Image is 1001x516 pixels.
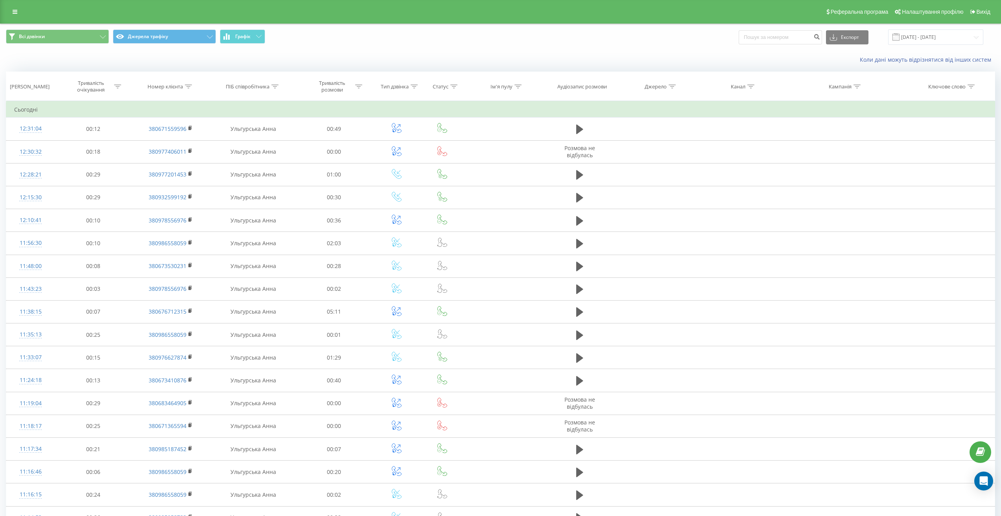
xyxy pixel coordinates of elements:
[55,140,131,163] td: 00:18
[149,354,186,361] a: 380976627874
[55,483,131,506] td: 00:24
[826,30,868,44] button: Експорт
[731,83,745,90] div: Канал
[149,308,186,315] a: 380676712315
[210,483,296,506] td: Ульгурська Анна
[14,441,47,457] div: 11:17:34
[14,144,47,160] div: 12:30:32
[14,281,47,297] div: 11:43:23
[860,56,995,63] a: Коли дані можуть відрізнятися вiд інших систем
[296,163,372,186] td: 01:00
[974,472,993,490] div: Open Intercom Messenger
[210,232,296,255] td: Ульгурська Анна
[55,392,131,415] td: 00:29
[433,83,448,90] div: Статус
[645,83,667,90] div: Джерело
[210,140,296,163] td: Ульгурська Анна
[210,346,296,369] td: Ульгурська Анна
[235,34,251,39] span: Графік
[14,235,47,251] div: 11:56:30
[564,396,595,410] span: Розмова не відбулась
[296,186,372,209] td: 00:30
[928,83,966,90] div: Ключове слово
[149,171,186,178] a: 380977201453
[381,83,409,90] div: Тип дзвінка
[55,232,131,255] td: 00:10
[55,186,131,209] td: 00:29
[55,369,131,392] td: 00:13
[149,331,186,338] a: 380986558059
[149,148,186,155] a: 380977406011
[149,193,186,201] a: 380932599192
[149,445,186,453] a: 380985187452
[14,373,47,388] div: 11:24:18
[14,350,47,365] div: 11:33:07
[55,209,131,232] td: 00:10
[55,163,131,186] td: 00:29
[210,323,296,346] td: Ульгурська Анна
[831,9,889,15] span: Реферальна програма
[149,262,186,270] a: 380673530231
[113,29,216,44] button: Джерела трафіку
[14,487,47,502] div: 11:16:15
[564,419,595,433] span: Розмова не відбулась
[902,9,963,15] span: Налаштування профілю
[296,346,372,369] td: 01:29
[10,83,50,90] div: [PERSON_NAME]
[296,277,372,300] td: 00:02
[296,438,372,461] td: 00:07
[296,483,372,506] td: 00:02
[147,83,183,90] div: Номер клієнта
[210,277,296,300] td: Ульгурська Анна
[210,392,296,415] td: Ульгурська Анна
[55,300,131,323] td: 00:07
[210,369,296,392] td: Ульгурська Анна
[210,255,296,277] td: Ульгурська Анна
[210,300,296,323] td: Ульгурська Анна
[6,29,109,44] button: Всі дзвінки
[14,464,47,479] div: 11:16:46
[557,83,607,90] div: Аудіозапис розмови
[311,80,353,93] div: Тривалість розмови
[739,30,822,44] input: Пошук за номером
[829,83,852,90] div: Кампанія
[564,144,595,159] span: Розмова не відбулась
[210,118,296,140] td: Ульгурська Анна
[296,323,372,346] td: 00:01
[149,125,186,132] a: 380671559596
[296,232,372,255] td: 02:03
[490,83,512,90] div: Ім'я пулу
[14,396,47,411] div: 11:19:04
[296,415,372,437] td: 00:00
[296,461,372,483] td: 00:20
[55,323,131,346] td: 00:25
[210,438,296,461] td: Ульгурська Анна
[14,121,47,136] div: 12:31:04
[14,213,47,228] div: 12:10:41
[55,415,131,437] td: 00:25
[296,369,372,392] td: 00:40
[14,167,47,182] div: 12:28:21
[210,163,296,186] td: Ульгурська Анна
[14,259,47,274] div: 11:48:00
[149,399,186,407] a: 380683464905
[55,438,131,461] td: 00:21
[149,422,186,430] a: 380671365594
[149,285,186,292] a: 380978556976
[977,9,990,15] span: Вихід
[296,118,372,140] td: 00:49
[296,300,372,323] td: 05:11
[149,217,186,224] a: 380978556976
[296,255,372,277] td: 00:28
[210,209,296,232] td: Ульгурська Анна
[14,327,47,342] div: 11:35:13
[226,83,269,90] div: ПІБ співробітника
[210,186,296,209] td: Ульгурська Анна
[14,419,47,434] div: 11:18:17
[210,415,296,437] td: Ульгурська Анна
[19,33,45,40] span: Всі дзвінки
[14,190,47,205] div: 12:15:30
[210,461,296,483] td: Ульгурська Анна
[55,118,131,140] td: 00:12
[55,346,131,369] td: 00:15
